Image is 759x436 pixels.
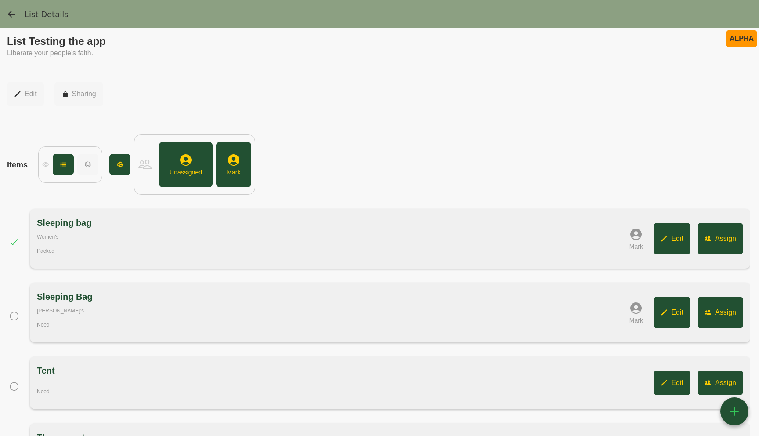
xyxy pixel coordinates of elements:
button: Assign [698,371,743,395]
div:  [39,161,53,168]
div:  [9,310,19,322]
div: ALPHA [730,33,754,44]
div:  [9,381,19,392]
div: Edit [671,233,683,244]
div: Liberate your people's faith. [7,49,752,57]
div:  [227,153,241,168]
div: Assign [715,378,736,388]
div: Sleeping bag [37,216,91,230]
div:  [705,235,715,243]
div: Women's [37,233,625,240]
div: Edit [671,307,683,318]
button: Assign [698,297,743,328]
button: Linear List [53,154,74,175]
div: Tent [37,363,55,378]
h1: List Details [25,10,69,19]
div:  [661,379,671,387]
button: Edit [654,223,690,254]
div: Mark [629,242,643,251]
div: Mark [629,316,643,325]
button: Edit [7,82,44,106]
div: Items [7,159,38,171]
button: Mark [216,142,251,187]
div:  [705,379,715,387]
button: Edit [654,371,690,395]
div: Packed [37,247,625,254]
div:  [727,404,741,419]
div: List Testing the app [7,35,752,47]
div:  [14,91,25,98]
div: Unassigned [170,168,202,177]
div: [PERSON_NAME]'s [37,307,625,314]
button: add [720,397,748,425]
a: (tabs), back [5,7,18,21]
button: item options [109,154,130,175]
div:  [60,161,67,168]
div: Edit [671,378,683,388]
div: Edit [25,89,37,99]
div: Need [37,321,625,328]
button: Sectioned List [77,154,98,175]
div: Sleeping Bag [37,290,93,304]
div:  [138,157,155,172]
div:  [9,236,19,248]
div:  [179,153,193,168]
div:  [84,161,91,168]
button: Edit [654,297,690,328]
div:  [629,227,643,242]
div:  [661,309,671,316]
div:  [661,235,671,243]
button: Unassigned [159,142,213,187]
div: Sharing [72,89,96,99]
div:  [61,91,72,98]
div: Mark [227,168,240,177]
div:  [116,161,123,168]
div:  [629,301,643,316]
button: Assign [698,223,743,254]
button: Sharing [54,82,103,106]
div:  [705,309,715,316]
div: Assign [715,307,736,318]
div: Assign [715,233,736,244]
div: Need [37,388,654,395]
